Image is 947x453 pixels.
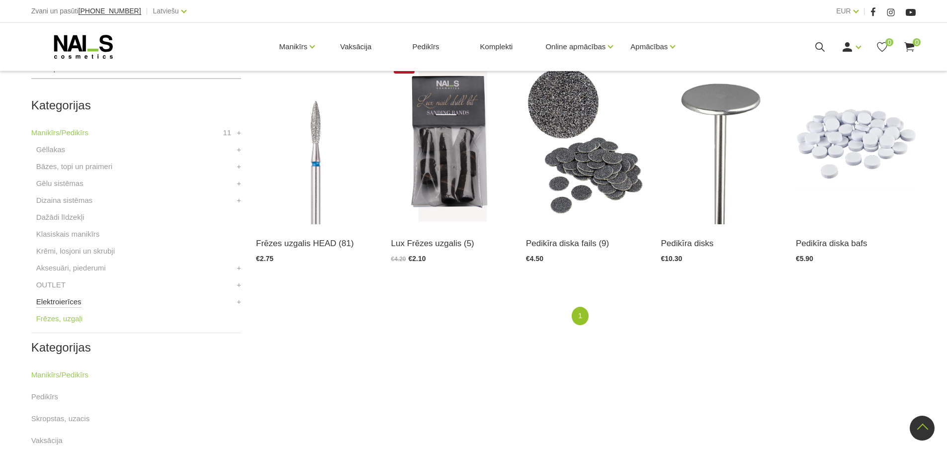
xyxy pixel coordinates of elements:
[237,262,241,274] a: +
[256,59,376,224] img: Frēzes uzgaļi ātrai un efektīvai gēla un gēllaku noņemšanai, aparāta manikīra un aparāta pedikīra...
[913,38,921,46] span: 0
[391,237,511,250] a: Lux Frēzes uzgalis (5)
[36,144,65,156] a: Gēllakas
[36,194,92,206] a: Dizaina sistēmas
[223,127,231,139] span: 11
[237,144,241,156] a: +
[31,435,63,447] a: Vaksācija
[332,23,379,71] a: Vaksācija
[876,41,888,53] a: 0
[279,27,308,67] a: Manikīrs
[36,211,85,223] a: Dažādi līdzekļi
[31,391,58,403] a: Pedikīrs
[36,313,83,325] a: Frēzes, uzgaļi
[36,161,112,173] a: Bāzes, topi un praimeri
[237,194,241,206] a: +
[526,59,646,224] img: SDC-15(coarse)) - #100 - Pedikīra diska faili 100griti, Ø 15mm SDC-15(medium) - #180 - Pedikīra d...
[545,27,605,67] a: Online apmācības
[36,279,66,291] a: OUTLET
[31,369,88,381] a: Manikīrs/Pedikīrs
[31,127,88,139] a: Manikīrs/Pedikīrs
[885,38,893,46] span: 0
[36,245,115,257] a: Krēmi, losjoni un skrubji
[146,5,148,17] span: |
[237,178,241,189] a: +
[630,27,668,67] a: Apmācības
[237,279,241,291] a: +
[36,178,84,189] a: Gēlu sistēmas
[31,99,241,112] h2: Kategorijas
[36,228,100,240] a: Klasiskais manikīrs
[36,296,82,308] a: Elektroierīces
[237,161,241,173] a: +
[661,59,780,224] img: (SDM-15) - Pedikīra disks Ø 15mm (SDM-20) - Pedikīra disks Ø 20mm(SDM-25) - Pedikīra disks Ø 25mm...
[572,307,589,325] a: 1
[79,7,141,15] a: [PHONE_NUMBER]
[31,5,141,17] div: Zvani un pasūti
[526,237,646,250] a: Pedikīra diska fails (9)
[237,296,241,308] a: +
[796,255,813,263] span: €5.90
[409,255,426,263] span: €2.10
[903,41,916,53] a: 0
[472,23,521,71] a: Komplekti
[391,256,406,263] span: €4.20
[661,237,780,250] a: Pedikīra disks
[863,5,865,17] span: |
[237,127,241,139] a: +
[153,5,179,17] a: Latviešu
[31,341,241,354] h2: Kategorijas
[256,255,273,263] span: €2.75
[36,262,106,274] a: Aksesuāri, piederumi
[31,413,90,425] a: Skropstas, uzacis
[256,237,376,250] a: Frēzes uzgalis HEAD (81)
[404,23,447,71] a: Pedikīrs
[836,5,851,17] a: EUR
[391,59,511,224] img: Frēzes uzgaļi ātrai un efektīvai gēla un gēllaku noņemšanai, aparāta manikīra un aparāta pedikīra...
[796,237,916,250] a: Pedikīra diska bafs
[796,59,916,224] img: SDF-15 - #400 - Pedikīra diska bafs 400griti, Ø 15mmSDF-20 - #400 - Pedikīra diska bafs 400grit, ...
[256,307,916,325] nav: catalog-product-list
[526,255,543,263] span: €4.50
[661,255,682,263] span: €10.30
